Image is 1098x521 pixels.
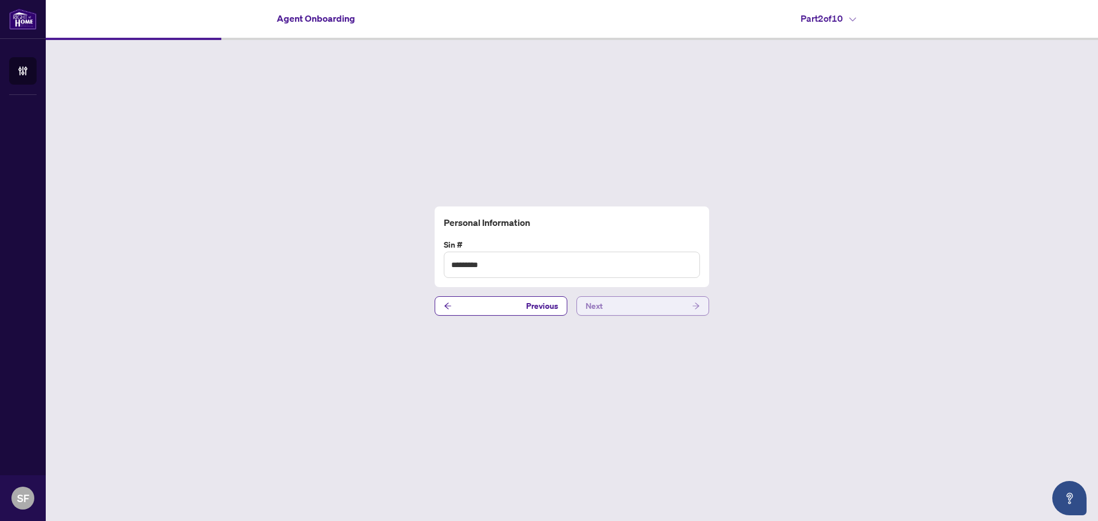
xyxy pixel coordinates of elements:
h4: Agent Onboarding [277,11,355,25]
span: Next [586,297,603,315]
label: Sin # [444,238,700,251]
span: arrow-right [692,302,700,310]
button: Open asap [1052,481,1087,515]
span: arrow-left [444,302,452,310]
button: Next [576,296,709,316]
span: SF [17,490,29,506]
span: Previous [526,297,558,315]
h4: Personal Information [444,216,700,229]
img: logo [9,9,37,30]
h4: Part 2 of 10 [801,11,856,25]
button: Previous [435,296,567,316]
